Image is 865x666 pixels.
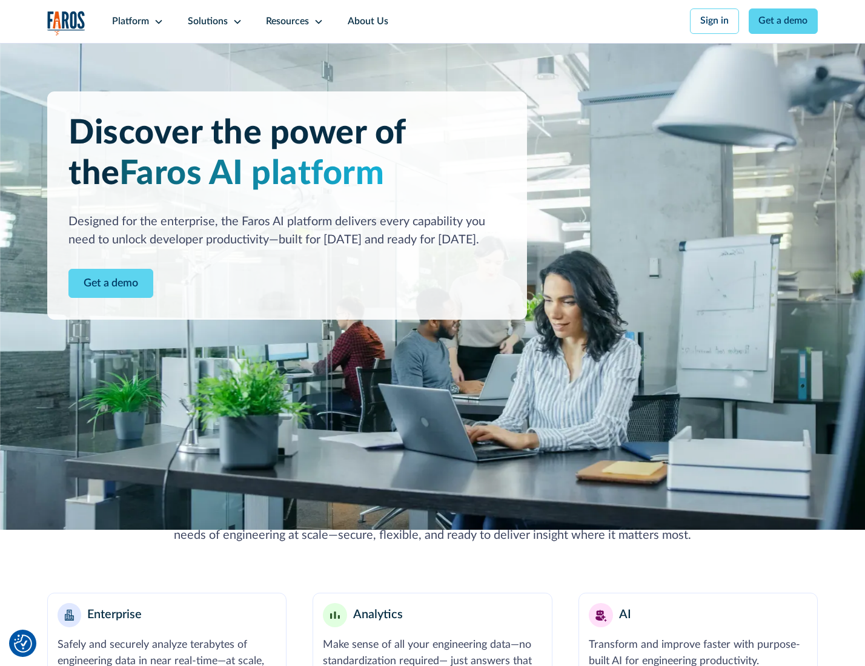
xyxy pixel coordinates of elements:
[14,635,32,653] img: Revisit consent button
[87,606,142,624] div: Enterprise
[266,15,309,29] div: Resources
[14,635,32,653] button: Cookie Settings
[68,113,505,194] h1: Discover the power of the
[112,15,149,29] div: Platform
[47,11,86,36] a: home
[47,11,86,36] img: Logo of the analytics and reporting company Faros.
[330,612,340,619] img: Minimalist bar chart analytics icon
[68,213,505,249] div: Designed for the enterprise, the Faros AI platform delivers every capability you need to unlock d...
[119,157,385,191] span: Faros AI platform
[65,610,75,621] img: Enterprise building blocks or structure icon
[188,15,228,29] div: Solutions
[591,605,610,624] img: AI robot or assistant icon
[749,8,818,34] a: Get a demo
[619,606,631,624] div: AI
[68,269,153,298] a: Contact Modal
[353,606,403,624] div: Analytics
[690,8,739,34] a: Sign in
